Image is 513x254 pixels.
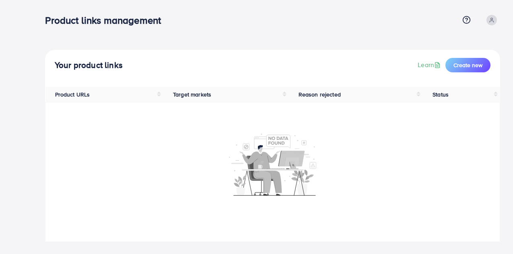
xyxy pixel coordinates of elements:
[173,90,211,98] span: Target markets
[445,58,490,72] button: Create new
[433,90,449,98] span: Status
[229,133,317,196] img: No account
[55,60,123,70] h4: Your product links
[299,90,341,98] span: Reason rejected
[453,61,482,69] span: Create new
[45,14,167,26] h3: Product links management
[55,90,90,98] span: Product URLs
[418,60,442,70] a: Learn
